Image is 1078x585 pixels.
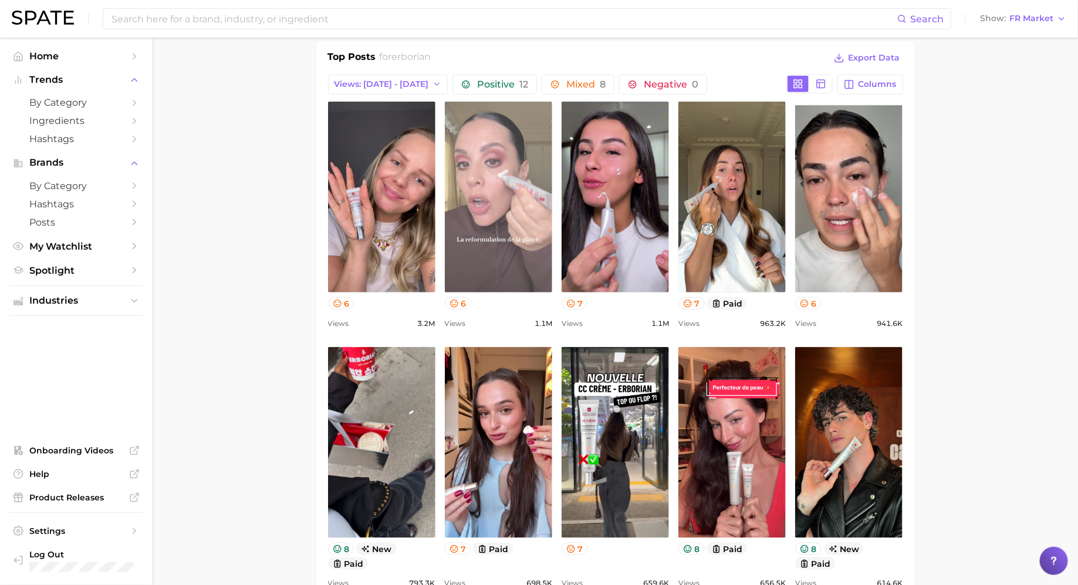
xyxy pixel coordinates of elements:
[678,317,699,331] span: Views
[334,79,429,89] span: Views: [DATE] - [DATE]
[9,177,143,195] a: by Category
[477,80,528,89] span: Positive
[9,154,143,172] button: Brands
[877,317,903,331] span: 941.6k
[29,549,134,560] span: Log Out
[9,237,143,255] a: My Watchlist
[9,465,143,483] a: Help
[356,543,397,555] span: new
[9,546,143,576] a: Log out. Currently logged in with e-mail mathilde@spate.nyc.
[391,51,431,62] span: erborian
[29,526,123,536] span: Settings
[760,317,786,331] span: 963.2k
[9,47,143,65] a: Home
[29,75,123,85] span: Trends
[328,317,349,331] span: Views
[566,80,606,89] span: Mixed
[678,297,705,310] button: 7
[980,15,1006,22] span: Show
[328,75,448,95] button: Views: [DATE] - [DATE]
[692,79,698,90] span: 0
[9,261,143,280] a: Spotlight
[9,522,143,540] a: Settings
[562,317,583,331] span: Views
[795,297,822,310] button: 6
[795,557,836,570] button: paid
[110,9,897,29] input: Search here for a brand, industry, or ingredient
[328,543,354,555] button: 8
[379,50,431,68] h2: for
[707,297,748,310] button: paid
[12,11,74,25] img: SPATE
[859,79,897,89] span: Columns
[29,115,123,126] span: Ingredients
[831,50,903,66] button: Export Data
[795,317,816,331] span: Views
[535,317,552,331] span: 1.1m
[1009,15,1053,22] span: FR Market
[9,130,143,148] a: Hashtags
[29,265,123,276] span: Spotlight
[29,97,123,108] span: by Category
[9,112,143,130] a: Ingredients
[562,543,588,555] button: 7
[519,79,528,90] span: 12
[9,213,143,231] a: Posts
[977,11,1069,26] button: ShowFR Market
[29,492,123,503] span: Product Releases
[445,317,466,331] span: Views
[328,50,376,68] h1: Top Posts
[445,297,471,310] button: 6
[837,75,903,95] button: Columns
[9,292,143,310] button: Industries
[9,71,143,89] button: Trends
[795,543,822,555] button: 8
[9,489,143,506] a: Product Releases
[562,297,588,310] button: 7
[445,543,471,555] button: 7
[29,469,123,479] span: Help
[707,543,748,555] button: paid
[651,317,669,331] span: 1.1m
[29,295,123,306] span: Industries
[418,317,435,331] span: 3.2m
[9,93,143,112] a: by Category
[473,543,513,555] button: paid
[328,297,354,310] button: 6
[29,241,123,252] span: My Watchlist
[824,543,864,555] span: new
[29,217,123,228] span: Posts
[644,80,698,89] span: Negative
[29,133,123,144] span: Hashtags
[678,543,705,555] button: 8
[29,199,123,210] span: Hashtags
[9,442,143,459] a: Onboarding Videos
[29,445,123,456] span: Onboarding Videos
[9,195,143,213] a: Hashtags
[29,180,123,191] span: by Category
[600,79,606,90] span: 8
[910,14,944,25] span: Search
[29,157,123,168] span: Brands
[29,51,123,62] span: Home
[849,53,900,63] span: Export Data
[328,557,369,570] button: paid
